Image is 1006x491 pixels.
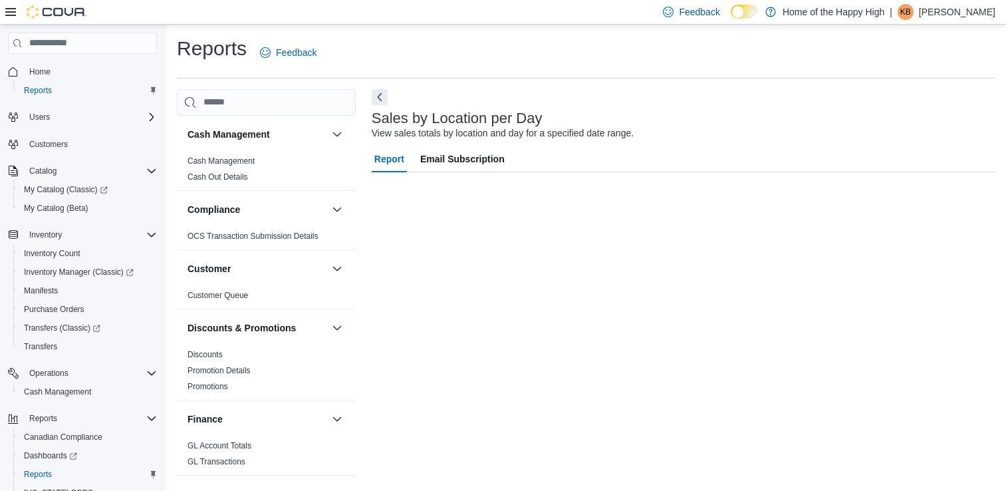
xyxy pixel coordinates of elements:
h3: Sales by Location per Day [372,110,543,126]
button: Inventory Count [13,244,162,263]
span: Transfers (Classic) [24,323,100,333]
span: Inventory Manager (Classic) [24,267,134,277]
span: OCS Transaction Submission Details [188,231,318,242]
span: Manifests [19,283,157,299]
span: Inventory [24,227,157,243]
span: Reports [19,82,157,98]
span: Reports [24,85,52,96]
a: Feedback [255,39,322,66]
span: Operations [29,368,68,379]
span: Customers [29,139,68,150]
input: Dark Mode [731,5,759,19]
a: Customer Queue [188,291,248,300]
button: Discounts & Promotions [329,320,345,336]
button: Customer [329,261,345,277]
button: Purchase Orders [13,300,162,319]
span: Users [29,112,50,122]
div: Compliance [177,228,356,249]
a: GL Account Totals [188,441,251,450]
button: Discounts & Promotions [188,321,326,335]
span: Transfers (Classic) [19,320,157,336]
span: Canadian Compliance [19,429,157,445]
span: Inventory Count [19,245,157,261]
a: Cash Management [19,384,96,400]
button: Customer [188,262,326,275]
a: Canadian Compliance [19,429,108,445]
button: Compliance [188,203,326,216]
button: Inventory [3,226,162,244]
h3: Discounts & Promotions [188,321,296,335]
span: Reports [24,469,52,480]
a: Cash Out Details [188,172,248,182]
button: Reports [3,409,162,428]
button: My Catalog (Beta) [13,199,162,218]
span: Inventory Count [24,248,80,259]
span: Dashboards [24,450,77,461]
div: Customer [177,287,356,309]
span: My Catalog (Classic) [19,182,157,198]
button: Finance [329,411,345,427]
button: Finance [188,412,326,426]
button: Operations [3,364,162,383]
a: Home [24,64,56,80]
span: Inventory [29,230,62,240]
span: Inventory Manager (Classic) [19,264,157,280]
span: My Catalog (Beta) [19,200,157,216]
div: Discounts & Promotions [177,347,356,400]
span: KB [900,4,911,20]
span: GL Account Totals [188,440,251,451]
h1: Reports [177,35,247,62]
img: Cova [27,5,86,19]
a: My Catalog (Classic) [13,180,162,199]
span: Catalog [29,166,57,176]
span: Promotions [188,381,228,392]
span: Transfers [19,339,157,355]
a: Reports [19,82,57,98]
a: My Catalog (Beta) [19,200,94,216]
button: Users [3,108,162,126]
button: Home [3,62,162,81]
a: Customers [24,136,73,152]
button: Catalog [24,163,62,179]
a: GL Transactions [188,457,245,466]
a: Purchase Orders [19,301,90,317]
span: Manifests [24,285,58,296]
div: Katelynd Bartelen [898,4,914,20]
span: My Catalog (Beta) [24,203,88,214]
a: Transfers (Classic) [13,319,162,337]
a: Promotion Details [188,366,251,375]
p: Home of the Happy High [783,4,884,20]
button: Next [372,89,388,105]
span: Email Subscription [420,146,505,172]
button: Reports [24,410,63,426]
a: Reports [19,466,57,482]
a: Transfers (Classic) [19,320,106,336]
span: Users [24,109,157,125]
button: Cash Management [13,383,162,401]
span: Feedback [679,5,719,19]
span: Customers [24,136,157,152]
button: Canadian Compliance [13,428,162,446]
a: Dashboards [13,446,162,465]
span: Reports [24,410,157,426]
span: Reports [29,413,57,424]
a: Inventory Manager (Classic) [19,264,139,280]
button: Cash Management [188,128,326,141]
button: Manifests [13,281,162,300]
span: Dashboards [19,448,157,464]
span: Reports [19,466,157,482]
span: Purchase Orders [19,301,157,317]
span: Cash Out Details [188,172,248,182]
span: Home [29,67,51,77]
span: Transfers [24,341,57,352]
a: Cash Management [188,156,255,166]
a: Dashboards [19,448,82,464]
span: Cash Management [19,384,157,400]
span: Promotion Details [188,365,251,376]
h3: Customer [188,262,231,275]
span: My Catalog (Classic) [24,184,108,195]
span: Catalog [24,163,157,179]
h3: Cash Management [188,128,270,141]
